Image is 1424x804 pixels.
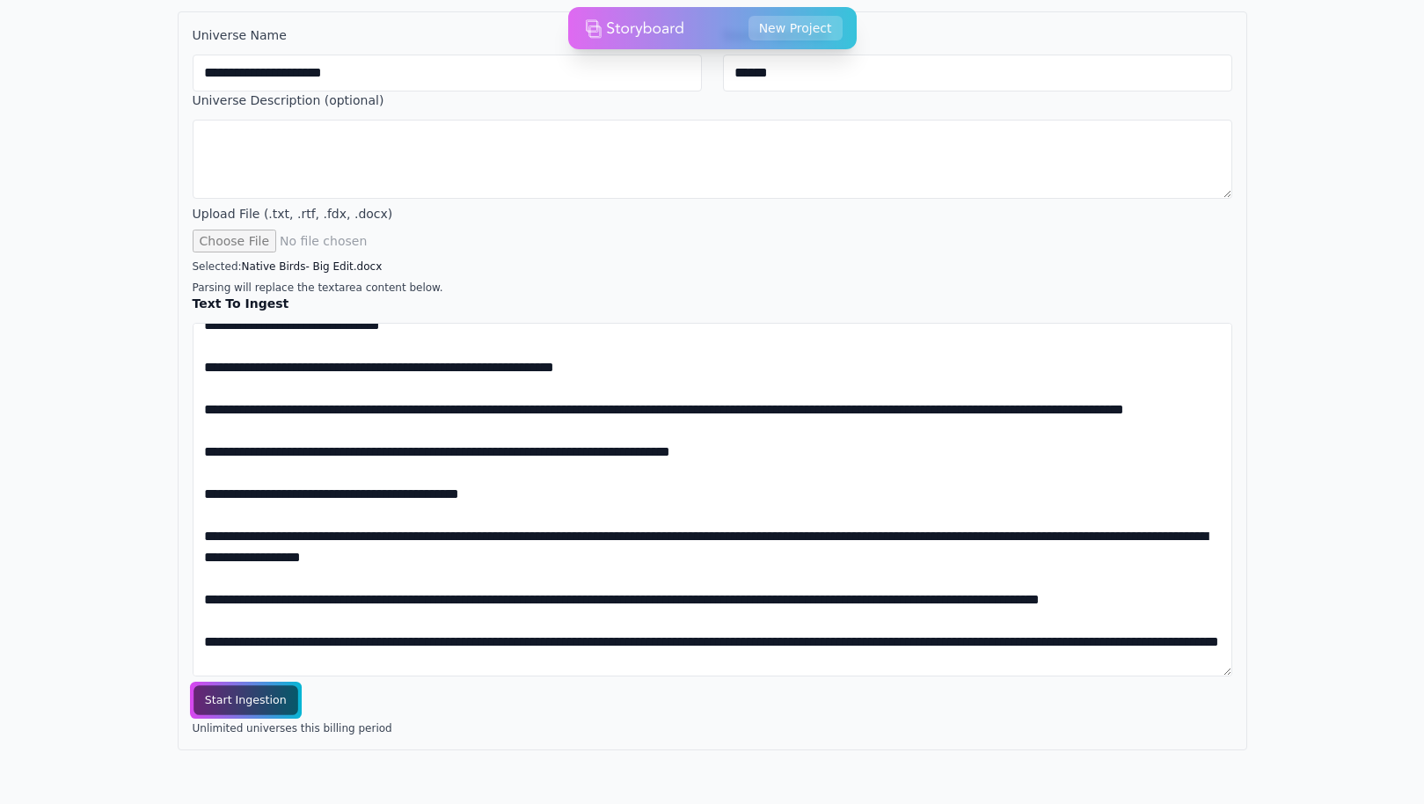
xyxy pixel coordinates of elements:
[723,26,1232,44] label: Source (optional)
[193,281,1232,295] div: Parsing will replace the textarea content below.
[193,721,1232,735] div: Unlimited universes this billing period
[193,91,1232,109] label: Universe Description (optional)
[193,26,702,44] label: Universe Name
[193,205,1232,223] label: Upload File (.txt, .rtf, .fdx, .docx)
[749,16,843,40] button: New Project
[189,682,301,719] button: Start Ingestion
[585,11,683,46] img: storyboard
[193,295,1232,312] label: Text To Ingest
[242,260,383,273] span: Native Birds- Big Edit.docx
[193,260,383,273] span: Selected:
[194,685,297,715] span: Start Ingestion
